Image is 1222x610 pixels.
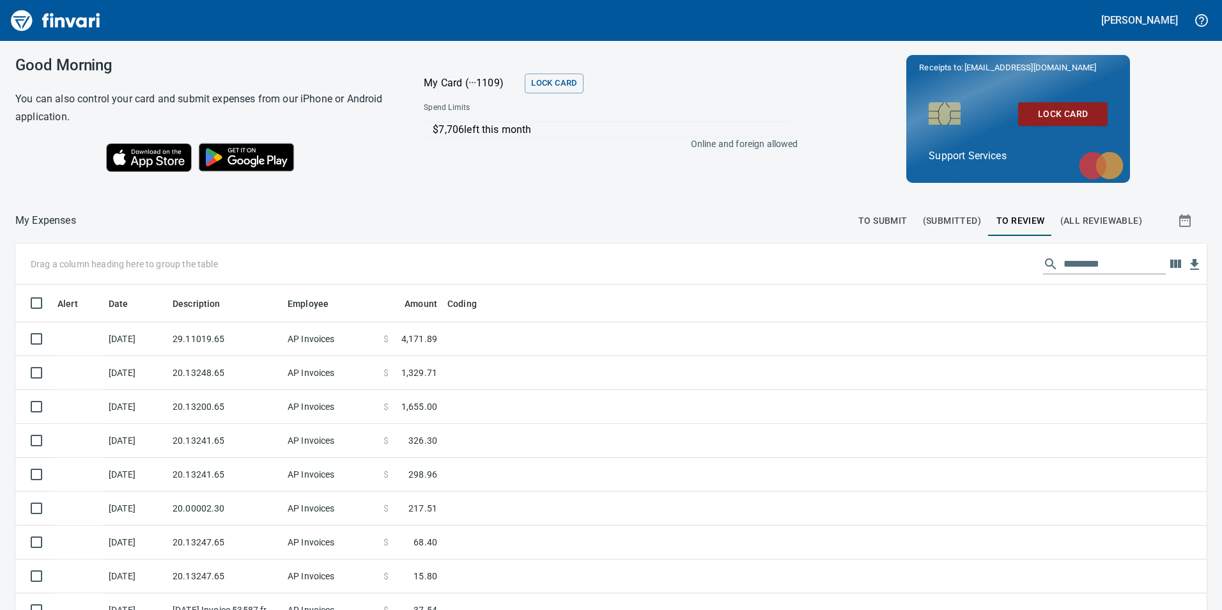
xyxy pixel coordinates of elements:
[167,390,282,424] td: 20.13200.65
[929,148,1108,164] p: Support Services
[167,458,282,492] td: 20.13241.65
[104,492,167,526] td: [DATE]
[424,75,520,91] p: My Card (···1109)
[15,213,76,228] nav: breadcrumb
[104,322,167,356] td: [DATE]
[104,559,167,593] td: [DATE]
[192,136,302,178] img: Get it on Google Play
[31,258,218,270] p: Drag a column heading here to group the table
[1185,255,1204,274] button: Download Table
[167,559,282,593] td: 20.13247.65
[173,296,220,311] span: Description
[963,61,1097,74] span: [EMAIL_ADDRESS][DOMAIN_NAME]
[167,356,282,390] td: 20.13248.65
[282,356,378,390] td: AP Invoices
[383,536,389,549] span: $
[408,468,437,481] span: 298.96
[282,322,378,356] td: AP Invoices
[106,143,192,172] img: Download on the App Store
[109,296,128,311] span: Date
[104,356,167,390] td: [DATE]
[282,458,378,492] td: AP Invoices
[1018,102,1108,126] button: Lock Card
[919,61,1117,74] p: Receipts to:
[433,122,791,137] p: $7,706 left this month
[282,559,378,593] td: AP Invoices
[58,296,78,311] span: Alert
[383,366,389,379] span: $
[388,296,437,311] span: Amount
[414,570,437,583] span: 15.80
[1098,10,1181,30] button: [PERSON_NAME]
[401,366,437,379] span: 1,329.71
[996,213,1045,229] span: To Review
[104,526,167,559] td: [DATE]
[15,56,392,74] h3: Good Morning
[173,296,237,311] span: Description
[167,322,282,356] td: 29.11019.65
[109,296,145,311] span: Date
[447,296,493,311] span: Coding
[383,468,389,481] span: $
[401,400,437,413] span: 1,655.00
[58,296,95,311] span: Alert
[15,213,76,228] p: My Expenses
[104,424,167,458] td: [DATE]
[401,332,437,345] span: 4,171.89
[447,296,477,311] span: Coding
[1060,213,1142,229] span: (All Reviewable)
[405,296,437,311] span: Amount
[15,90,392,126] h6: You can also control your card and submit expenses from our iPhone or Android application.
[8,5,104,36] img: Finvari
[383,570,389,583] span: $
[414,137,798,150] p: Online and foreign allowed
[167,526,282,559] td: 20.13247.65
[858,213,908,229] span: To Submit
[383,400,389,413] span: $
[923,213,981,229] span: (Submitted)
[531,76,576,91] span: Lock Card
[288,296,329,311] span: Employee
[288,296,345,311] span: Employee
[1028,106,1097,122] span: Lock Card
[104,458,167,492] td: [DATE]
[282,424,378,458] td: AP Invoices
[383,502,389,515] span: $
[525,74,583,93] button: Lock Card
[424,102,633,114] span: Spend Limits
[167,492,282,526] td: 20.00002.30
[1166,254,1185,274] button: Choose columns to display
[408,502,437,515] span: 217.51
[1101,13,1178,27] h5: [PERSON_NAME]
[282,390,378,424] td: AP Invoices
[414,536,437,549] span: 68.40
[282,526,378,559] td: AP Invoices
[408,434,437,447] span: 326.30
[282,492,378,526] td: AP Invoices
[1072,145,1130,186] img: mastercard.svg
[383,332,389,345] span: $
[104,390,167,424] td: [DATE]
[1166,205,1207,236] button: Show transactions within a particular date range
[167,424,282,458] td: 20.13241.65
[383,434,389,447] span: $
